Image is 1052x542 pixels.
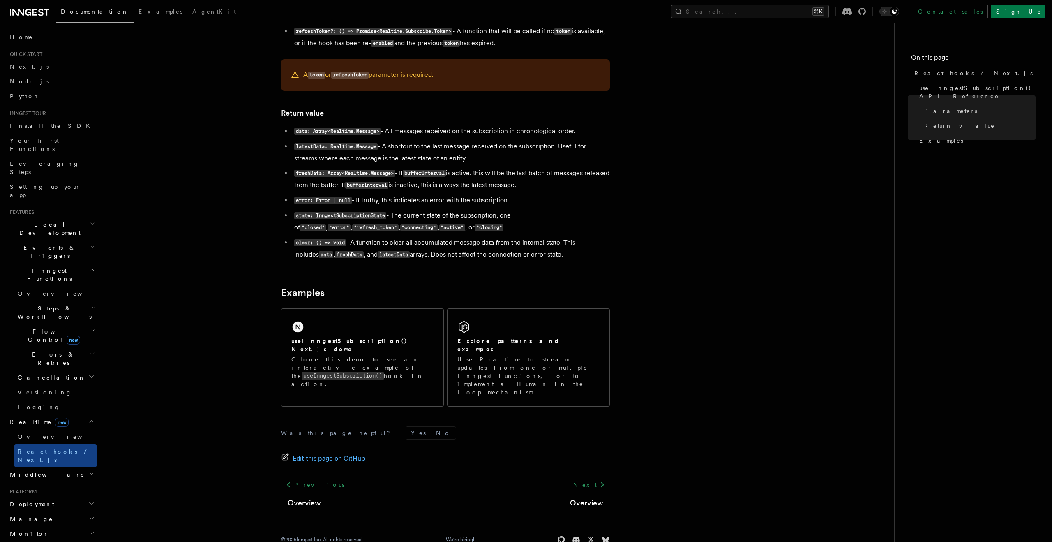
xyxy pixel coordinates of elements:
div: Realtimenew [7,429,97,467]
span: Documentation [61,8,129,15]
a: Examples [281,287,325,299]
button: Manage [7,512,97,526]
span: Install the SDK [10,123,95,129]
code: latestData [378,251,409,258]
code: bufferInterval [345,182,388,189]
li: - A function that will be called if no is available, or if the hook has been re- and the previous... [292,25,610,49]
button: Yes [406,427,431,439]
span: React hooks / Next.js [18,448,90,463]
a: Setting up your app [7,179,97,202]
code: token [308,72,325,79]
code: "error" [328,224,351,231]
code: freshData: Array<Realtime.Message> [294,170,395,177]
li: - If is active, this will be the last batch of messages released from the buffer. If is inactive,... [292,167,610,191]
span: Monitor [7,530,48,538]
span: Python [10,93,40,100]
code: "refresh_token" [352,224,398,231]
h2: useInngestSubscription() Next.js demo [291,337,434,353]
li: - All messages received on the subscription in chronological order. [292,125,610,137]
span: Versioning [18,389,72,396]
code: "active" [439,224,465,231]
a: Sign Up [991,5,1045,18]
a: Return value [281,107,324,119]
a: Documentation [56,2,134,23]
span: Overview [18,433,102,440]
span: Edit this page on GitHub [293,453,365,464]
a: Overview [570,497,603,509]
code: "closed" [300,224,326,231]
a: Node.js [7,74,97,89]
kbd: ⌘K [812,7,824,16]
code: data: Array<Realtime.Message> [294,128,381,135]
span: Deployment [7,500,54,508]
code: state: InngestSubscriptionState [294,212,386,219]
span: Realtime [7,418,69,426]
a: Overview [14,429,97,444]
a: Previous [281,477,349,492]
button: Errors & Retries [14,347,97,370]
code: token [443,40,460,47]
span: Return value [924,122,995,130]
code: data [319,251,333,258]
span: Platform [7,489,37,495]
a: useInngestSubscription() API Reference [916,81,1036,104]
code: error: Error | null [294,197,352,204]
a: Python [7,89,97,104]
div: Inngest Functions [7,286,97,415]
code: latestData: Realtime.Message [294,143,378,150]
li: - A function to clear all accumulated message data from the internal state. This includes , , and... [292,237,610,261]
span: Next.js [10,63,49,70]
p: A or parameter is required. [303,69,434,81]
a: React hooks / Next.js [14,444,97,467]
button: Inngest Functions [7,263,97,286]
span: Your first Functions [10,137,59,152]
span: Home [10,33,33,41]
span: Cancellation [14,373,85,382]
p: Was this page helpful? [281,429,396,437]
a: Overview [288,497,321,509]
button: Middleware [7,467,97,482]
button: Local Development [7,217,97,240]
a: Home [7,30,97,44]
button: Toggle dark mode [879,7,899,16]
button: Deployment [7,497,97,512]
span: Flow Control [14,327,90,344]
code: refreshToken [331,72,369,79]
p: Use Realtime to stream updates from one or multiple Inngest functions, or to implement a Human-in... [457,355,600,396]
button: Cancellation [14,370,97,385]
a: Versioning [14,385,97,400]
code: clear: () => void [294,239,346,246]
span: Leveraging Steps [10,160,79,175]
span: Examples [138,8,182,15]
span: Logging [18,404,60,410]
a: Next.js [7,59,97,74]
p: Clone this demo to see an interactive example of the hook in action. [291,355,434,388]
a: Overview [14,286,97,301]
a: Your first Functions [7,133,97,156]
span: new [67,336,80,345]
a: Logging [14,400,97,415]
code: "connecting" [400,224,438,231]
code: enabled [371,40,394,47]
span: Examples [919,137,963,145]
a: Install the SDK [7,118,97,133]
a: React hooks / Next.js [911,66,1036,81]
span: Manage [7,515,53,523]
span: Quick start [7,51,42,58]
button: Realtimenew [7,415,97,429]
a: Next [568,477,610,492]
button: Events & Triggers [7,240,97,263]
span: Local Development [7,220,90,237]
span: Inngest Functions [7,266,89,283]
button: Monitor [7,526,97,541]
li: - A shortcut to the last message received on the subscription. Useful for streams where each mess... [292,141,610,164]
span: Features [7,209,34,215]
a: Examples [134,2,187,22]
h2: Explore patterns and examples [457,337,600,353]
span: Parameters [924,107,977,115]
a: Contact sales [913,5,988,18]
button: No [431,427,456,439]
a: Examples [916,133,1036,148]
code: token [554,28,572,35]
h4: On this page [911,53,1036,66]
